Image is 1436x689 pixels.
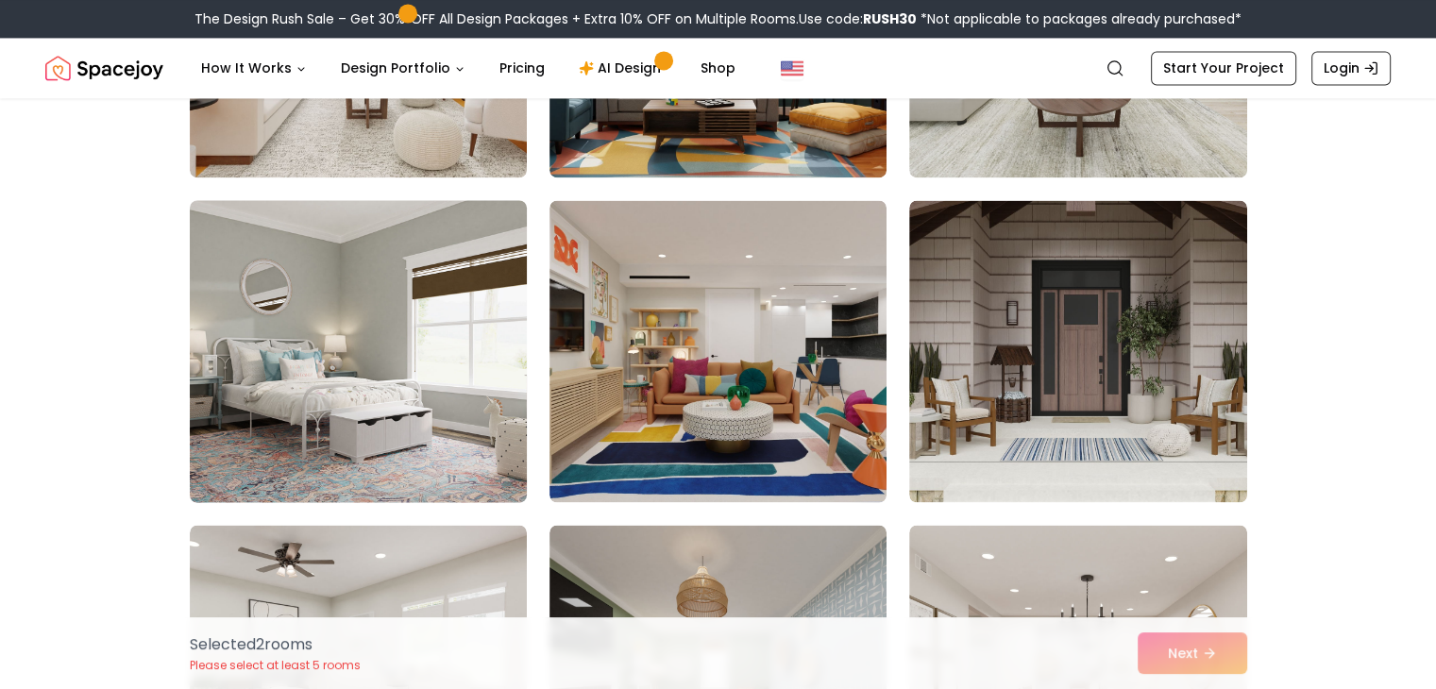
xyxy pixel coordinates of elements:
[909,200,1246,502] img: Room room-30
[1151,51,1296,85] a: Start Your Project
[549,200,887,502] img: Room room-29
[186,49,322,87] button: How It Works
[1311,51,1391,85] a: Login
[45,49,163,87] a: Spacejoy
[190,658,361,673] p: Please select at least 5 rooms
[484,49,560,87] a: Pricing
[685,49,751,87] a: Shop
[781,57,803,79] img: United States
[45,38,1391,98] nav: Global
[190,633,361,656] p: Selected 2 room s
[186,49,751,87] nav: Main
[326,49,481,87] button: Design Portfolio
[181,193,535,510] img: Room room-28
[917,9,1242,28] span: *Not applicable to packages already purchased*
[45,49,163,87] img: Spacejoy Logo
[863,9,917,28] b: RUSH30
[564,49,682,87] a: AI Design
[799,9,917,28] span: Use code:
[194,9,1242,28] div: The Design Rush Sale – Get 30% OFF All Design Packages + Extra 10% OFF on Multiple Rooms.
